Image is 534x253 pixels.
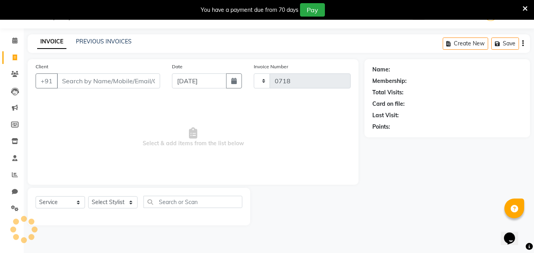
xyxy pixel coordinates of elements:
[501,221,526,245] iframe: chat widget
[36,73,58,88] button: +91
[443,37,488,50] button: Create New
[36,63,48,70] label: Client
[76,38,132,45] a: PREVIOUS INVOICES
[372,100,405,108] div: Card on file:
[300,3,325,17] button: Pay
[172,63,183,70] label: Date
[36,98,351,177] span: Select & add items from the list below
[372,88,404,97] div: Total Visits:
[372,77,407,85] div: Membership:
[372,123,390,131] div: Points:
[372,111,399,120] div: Last Visit:
[57,73,160,88] input: Search by Name/Mobile/Email/Code
[372,66,390,74] div: Name:
[254,63,288,70] label: Invoice Number
[143,196,242,208] input: Search or Scan
[491,37,519,50] button: Save
[37,35,66,49] a: INVOICE
[201,6,298,14] div: You have a payment due from 70 days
